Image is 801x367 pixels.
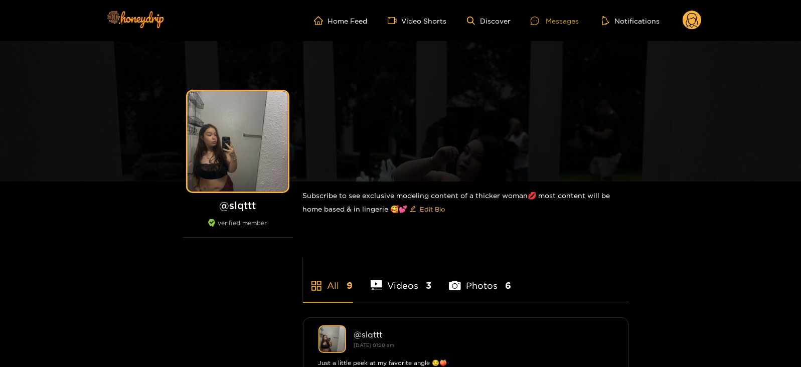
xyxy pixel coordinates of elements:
span: 6 [505,279,511,292]
span: video-camera [388,16,402,25]
div: Subscribe to see exclusive modeling content of a thicker woman💋 most content will be home based &... [303,181,629,225]
a: Video Shorts [388,16,447,25]
span: appstore [310,280,323,292]
h1: @ slqttt [183,199,293,212]
div: @ slqttt [354,330,613,339]
div: verified member [183,219,293,238]
button: editEdit Bio [408,201,447,217]
li: Videos [371,257,432,302]
img: slqttt [318,325,346,353]
span: edit [410,206,416,213]
li: All [303,257,353,302]
div: Messages [531,15,579,27]
button: Notifications [599,16,663,26]
small: [DATE] 01:20 am [354,342,395,348]
a: Discover [467,17,511,25]
span: Edit Bio [420,204,445,214]
a: Home Feed [314,16,368,25]
li: Photos [449,257,511,302]
span: 9 [347,279,353,292]
span: home [314,16,328,25]
span: 3 [426,279,431,292]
